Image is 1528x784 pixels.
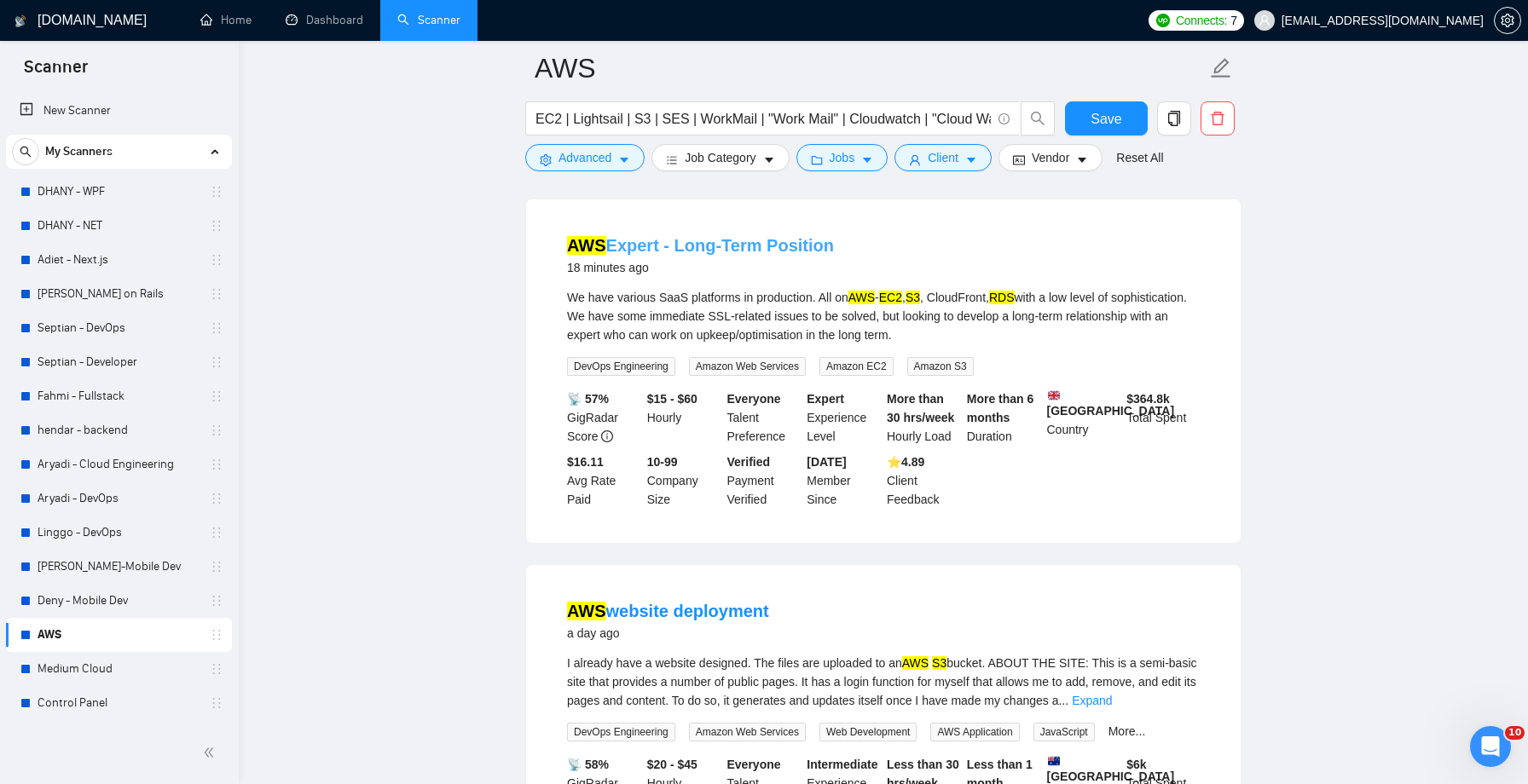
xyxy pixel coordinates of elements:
a: AWSExpert - Long-Term Position [567,236,834,255]
span: holder [210,185,223,199]
button: setting [1494,7,1521,34]
span: holder [210,662,223,676]
a: Aryadi - Cloud Engineering [38,447,200,481]
span: bars [666,153,678,166]
img: 🇦🇺 [1048,755,1060,767]
span: caret-down [965,153,977,166]
span: setting [1495,14,1520,27]
div: Member Since [803,453,883,509]
b: More than 30 hrs/week [887,392,954,424]
mark: S3 [932,656,946,670]
b: $ 364.8k [1126,392,1170,406]
span: holder [210,458,223,471]
span: delete [1201,111,1234,126]
button: folderJobscaret-down [796,144,888,171]
span: holder [210,560,223,574]
div: Talent Preference [724,389,804,446]
span: edit [1210,57,1232,79]
span: Connects: [1176,11,1227,30]
mark: RDS [989,291,1015,304]
mark: S3 [906,291,920,304]
span: holder [210,526,223,539]
mark: EC2 [879,291,902,304]
a: New Scanner [20,94,218,128]
span: holder [210,696,223,710]
div: Payment Verified [724,453,804,509]
b: ⭐️ 4.89 [887,455,924,469]
b: Everyone [727,392,781,406]
a: setting [1494,14,1521,27]
div: I already have a website designed. The files are uploaded to an bucket. ABOUT THE SITE: This is a... [567,654,1200,710]
span: idcard [1013,153,1025,166]
img: 🇬🇧 [1048,389,1060,401]
button: barsJob Categorycaret-down [651,144,789,171]
button: search [12,138,39,165]
span: holder [210,389,223,403]
mark: AWS [848,291,875,304]
div: GigRadar Score [564,389,644,446]
div: Total Spent [1123,389,1203,446]
b: [DATE] [807,455,846,469]
a: Reset All [1116,148,1163,167]
a: Medium Cloud [38,652,200,686]
span: Scanner [10,55,101,90]
span: user [1259,14,1270,26]
button: copy [1157,101,1191,135]
b: Intermediate [807,758,877,771]
span: holder [210,287,223,301]
span: Jobs [830,148,855,167]
a: Deny - Mobile Dev [38,584,200,618]
a: homeHome [200,13,252,27]
span: folder [811,153,823,166]
span: Amazon Web Services [689,357,806,376]
div: 18 minutes ago [567,257,834,278]
li: New Scanner [6,94,232,128]
span: holder [210,253,223,267]
a: DHANY - WPF [38,175,200,209]
span: DevOps Engineering [567,723,675,741]
a: Fahmi - Fullstack [38,379,200,413]
span: holder [210,321,223,335]
span: user [909,153,921,166]
a: [PERSON_NAME] on Rails [38,277,200,311]
b: [GEOGRAPHIC_DATA] [1047,755,1175,783]
button: idcardVendorcaret-down [998,144,1103,171]
span: caret-down [763,153,775,166]
b: [GEOGRAPHIC_DATA] [1047,389,1175,418]
b: $16.11 [567,455,604,469]
span: holder [210,492,223,505]
span: double-left [203,744,220,761]
a: Linggo - DevOps [38,516,200,550]
span: Amazon EC2 [819,357,894,376]
a: Expand [1072,694,1112,707]
b: $15 - $60 [647,392,697,406]
span: JavaScript [1033,723,1095,741]
b: 📡 57% [567,392,609,406]
div: Duration [964,389,1044,446]
span: Amazon Web Services [689,723,806,741]
button: settingAdvancedcaret-down [525,144,645,171]
mark: AWS [902,656,929,670]
mark: AWS [567,236,606,255]
span: AWS Application [930,723,1019,741]
a: dashboardDashboard [286,13,363,27]
div: Country [1044,389,1124,446]
b: $20 - $45 [647,758,697,771]
span: ... [1058,694,1068,707]
a: Adiet - Next.js [38,243,200,277]
b: Expert [807,392,844,406]
span: info-circle [601,430,613,442]
div: We have various SaaS platforms in production. All on - , , CloudFront, with a low level of sophis... [567,288,1200,344]
a: SysAdmin [38,720,200,754]
a: AWSwebsite deployment [567,602,769,620]
span: caret-down [618,153,630,166]
input: Scanner name... [535,47,1207,89]
span: Vendor [1032,148,1069,167]
div: Experience Level [803,389,883,446]
b: 10-99 [647,455,678,469]
span: Job Category [685,148,755,167]
b: 📡 58% [567,758,609,771]
span: caret-down [861,153,873,166]
a: DHANY - NET [38,209,200,243]
span: My Scanners [45,135,113,169]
